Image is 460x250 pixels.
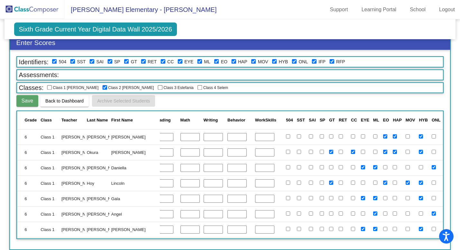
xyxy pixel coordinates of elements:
td: [PERSON_NAME] [109,129,160,145]
span: Identifiers: [17,58,51,67]
h3: Enter Scores [10,35,450,50]
label: Online [299,58,308,65]
label: 504 Plan [59,58,66,65]
td: 6 [17,175,39,191]
span: GT [329,118,335,122]
div: Behavior [227,117,245,123]
div: WorkSkills [255,117,276,123]
div: Class [41,117,58,123]
td: Daniella [109,160,160,175]
span: Class 1 [PERSON_NAME] [47,85,98,90]
span: SP [320,118,325,122]
td: [PERSON_NAME] [60,222,98,237]
td: Class 1 [39,206,60,222]
span: Assessments: [17,70,61,79]
td: [PERSON_NAME] [60,175,98,191]
label: Reclassified Fluent English Proficient [336,58,345,65]
td: [PERSON_NAME] [109,222,160,237]
label: Hybrid [279,58,288,65]
label: Highly Attentive Parent [238,58,247,65]
td: [PERSON_NAME] [60,160,98,175]
a: Logout [434,4,460,15]
td: [PERSON_NAME] [60,191,98,206]
label: Recommended for Combo Class [167,58,174,65]
span: Back to Dashboard [45,98,84,103]
td: 6 [17,129,39,145]
label: Moving Next Year [258,58,268,65]
label: English Only, IFEP, LFEP [221,58,227,65]
div: Teacher [61,117,96,123]
div: Last Name [87,117,108,123]
td: [PERSON_NAME] [85,222,123,237]
td: [PERSON_NAME] [85,129,123,145]
td: Class 1 [39,175,60,191]
td: [PERSON_NAME] [85,160,123,175]
span: 504 [286,118,293,122]
a: Support [325,4,353,15]
div: Writing [204,117,218,123]
th: Grade [17,111,39,129]
label: Wears Eyeglasses [184,58,193,65]
td: [PERSON_NAME] [60,145,98,160]
span: Class 2 [PERSON_NAME] [102,85,154,90]
td: Class 1 [39,222,60,237]
a: Learning Portal [356,4,402,15]
div: Math [180,117,190,123]
span: Class 4 Selem [198,85,228,90]
label: Initial Fluent English Proficient [318,58,326,65]
div: First Name [111,117,158,123]
span: ML [373,118,379,122]
label: Speech [114,58,120,65]
td: [PERSON_NAME] [109,145,160,160]
td: [PERSON_NAME] [60,129,98,145]
a: School [405,4,431,15]
span: MOV [406,118,415,122]
td: Class 1 [39,160,60,175]
td: 6 [17,191,39,206]
label: Specialized Academic Instruction [96,58,104,65]
span: Class 3 Estefania [158,85,193,90]
td: Gala [109,191,160,206]
span: ONL [432,118,440,122]
td: Angel [109,206,160,222]
td: Hoy [85,175,123,191]
button: Back to Dashboard [40,95,89,107]
td: 6 [17,222,39,237]
span: Save [22,98,33,103]
div: Writing [204,117,224,123]
div: Behavior [227,117,251,123]
td: [PERSON_NAME] [85,191,123,206]
td: Okura [85,145,123,160]
div: Teacher [61,117,77,123]
span: HYB [419,118,428,122]
span: CC [351,118,357,122]
div: Math [180,117,200,123]
td: 6 [17,160,39,175]
button: Archive Selected Students [92,95,155,107]
span: HAP [393,118,401,122]
span: EYE [361,118,369,122]
label: Gifted and Talented [131,58,137,65]
label: Student Study Team [77,58,86,65]
span: Classes: [17,83,46,92]
td: Class 1 [39,129,60,145]
label: Retained [148,58,157,65]
td: 6 [17,206,39,222]
span: SAI [309,118,316,122]
td: [PERSON_NAME] [60,206,98,222]
div: Last Name [87,117,121,123]
div: Class [41,117,52,123]
div: First Name [111,117,133,123]
td: [PERSON_NAME] [85,206,123,222]
span: Archive Selected Students [97,98,150,103]
td: Lincoln [109,175,160,191]
div: WorkSkills [255,117,282,123]
span: Sixth Grade Current Year Digital Data Wall 2025/2026 [14,22,177,36]
div: Reading [154,117,176,123]
td: Class 1 [39,145,60,160]
button: Save [16,95,38,107]
span: RET [339,118,347,122]
div: Reading [154,117,170,123]
td: Class 1 [39,191,60,206]
span: [PERSON_NAME] Elementary - [PERSON_NAME] [64,4,216,15]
